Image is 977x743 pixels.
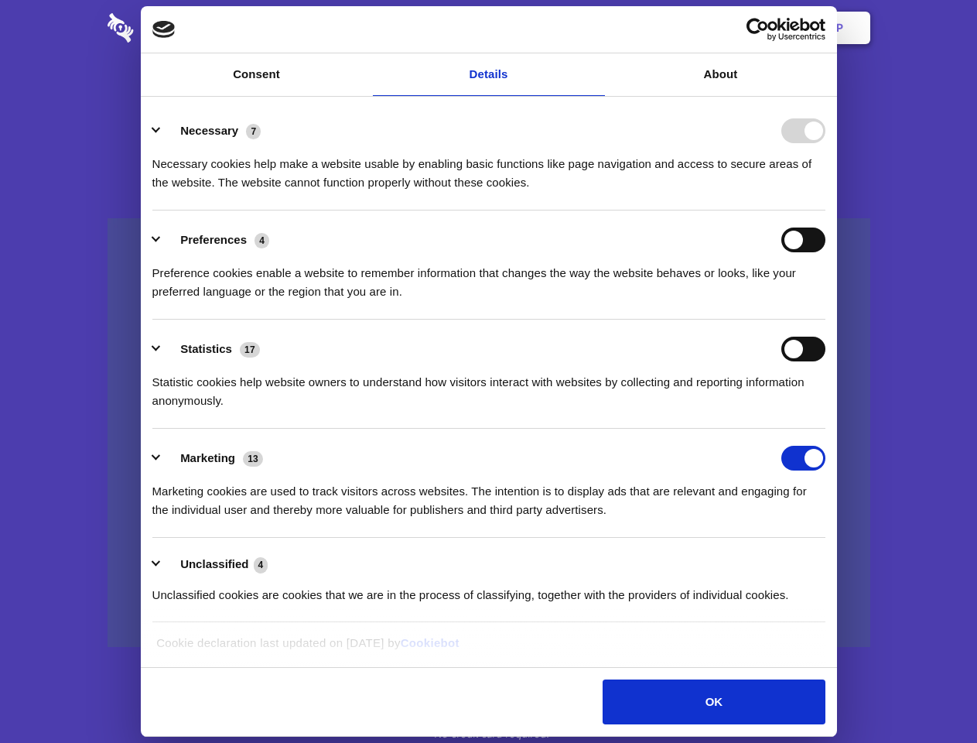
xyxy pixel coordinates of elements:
a: About [605,53,837,96]
div: Marketing cookies are used to track visitors across websites. The intention is to display ads tha... [152,471,825,519]
label: Necessary [180,124,238,137]
span: 17 [240,342,260,358]
div: Unclassified cookies are cookies that we are in the process of classifying, together with the pro... [152,574,825,604]
button: Statistics (17) [152,337,270,361]
div: Statistic cookies help website owners to understand how visitors interact with websites by collec... [152,361,825,410]
h1: Eliminate Slack Data Loss. [108,70,870,125]
iframe: Drift Widget Chat Controller [900,666,958,724]
button: Preferences (4) [152,228,279,252]
a: Contact [627,4,699,52]
a: Usercentrics Cookiebot - opens in a new window [690,18,825,41]
a: Consent [141,53,373,96]
a: Wistia video thumbnail [108,218,870,648]
img: logo-wordmark-white-trans-d4663122ce5f474addd5e946df7df03e33cb6a1c49d2221995e7729f52c070b2.svg [108,13,240,43]
a: Cookiebot [401,636,459,649]
a: Login [702,4,769,52]
label: Preferences [180,233,247,246]
span: 4 [254,557,268,573]
span: 4 [254,233,269,248]
button: OK [603,680,825,724]
h4: Auto-redaction of sensitive data, encrypted data sharing and self-destructing private chats. Shar... [108,141,870,192]
a: Details [373,53,605,96]
span: 13 [243,451,263,467]
label: Marketing [180,451,235,464]
a: Pricing [454,4,521,52]
label: Statistics [180,342,232,355]
button: Unclassified (4) [152,555,278,574]
span: 7 [246,124,261,139]
div: Preference cookies enable a website to remember information that changes the way the website beha... [152,252,825,301]
button: Necessary (7) [152,118,271,143]
div: Cookie declaration last updated on [DATE] by [145,634,832,664]
img: logo [152,21,176,38]
button: Marketing (13) [152,446,273,471]
div: Necessary cookies help make a website usable by enabling basic functions like page navigation and... [152,143,825,192]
